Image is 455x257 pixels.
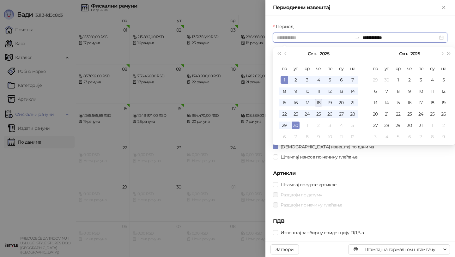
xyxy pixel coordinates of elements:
[347,131,358,142] td: 2025-10-12
[438,131,449,142] td: 2025-11-09
[324,86,336,97] td: 2025-09-12
[440,99,447,106] div: 19
[381,120,392,131] td: 2025-10-28
[383,122,391,129] div: 28
[281,76,288,84] div: 1
[355,35,360,40] span: to
[281,133,288,140] div: 6
[347,108,358,120] td: 2025-09-28
[381,131,392,142] td: 2025-11-04
[394,122,402,129] div: 29
[336,131,347,142] td: 2025-10-11
[440,122,447,129] div: 2
[415,86,427,97] td: 2025-10-10
[383,76,391,84] div: 30
[279,86,290,97] td: 2025-09-08
[428,87,436,95] div: 11
[324,74,336,86] td: 2025-09-05
[392,97,404,108] td: 2025-10-15
[279,97,290,108] td: 2025-09-15
[290,74,301,86] td: 2025-09-02
[315,133,322,140] div: 9
[326,76,334,84] div: 5
[415,74,427,86] td: 2025-10-03
[349,76,356,84] div: 7
[406,110,413,118] div: 23
[303,76,311,84] div: 3
[303,122,311,129] div: 1
[370,86,381,97] td: 2025-10-06
[394,76,402,84] div: 1
[415,63,427,74] th: пе
[290,131,301,142] td: 2025-10-07
[438,108,449,120] td: 2025-10-26
[281,87,288,95] div: 8
[440,110,447,118] div: 26
[292,99,300,106] div: 16
[370,97,381,108] td: 2025-10-13
[392,120,404,131] td: 2025-10-29
[279,120,290,131] td: 2025-09-29
[320,47,329,60] button: Изабери годину
[315,76,322,84] div: 4
[392,86,404,97] td: 2025-10-08
[438,63,449,74] th: не
[326,133,334,140] div: 10
[404,74,415,86] td: 2025-10-02
[348,244,440,254] button: Штампај на термалном штампачу
[301,97,313,108] td: 2025-09-17
[337,76,345,84] div: 6
[381,86,392,97] td: 2025-10-07
[370,108,381,120] td: 2025-10-20
[406,99,413,106] div: 16
[406,76,413,84] div: 2
[370,131,381,142] td: 2025-11-03
[313,86,324,97] td: 2025-09-11
[315,110,322,118] div: 25
[308,47,317,60] button: Изабери месец
[415,97,427,108] td: 2025-10-17
[303,133,311,140] div: 8
[326,99,334,106] div: 19
[427,131,438,142] td: 2025-11-08
[281,110,288,118] div: 22
[292,87,300,95] div: 9
[417,110,425,118] div: 24
[383,110,391,118] div: 21
[404,86,415,97] td: 2025-10-09
[313,97,324,108] td: 2025-09-18
[381,97,392,108] td: 2025-10-14
[347,74,358,86] td: 2025-09-07
[399,47,408,60] button: Изабери месец
[427,74,438,86] td: 2025-10-04
[349,122,356,129] div: 5
[404,63,415,74] th: че
[336,74,347,86] td: 2025-09-06
[337,122,345,129] div: 4
[372,76,379,84] div: 29
[394,99,402,106] div: 15
[417,76,425,84] div: 3
[270,244,299,254] button: Затвори
[337,99,345,106] div: 20
[417,87,425,95] div: 10
[392,108,404,120] td: 2025-10-22
[406,122,413,129] div: 30
[394,87,402,95] div: 8
[349,110,356,118] div: 28
[347,97,358,108] td: 2025-09-21
[290,108,301,120] td: 2025-09-23
[410,47,420,60] button: Изабери годину
[438,47,445,60] button: Следећи месец (PageDown)
[392,74,404,86] td: 2025-10-01
[404,108,415,120] td: 2025-10-23
[278,201,345,208] span: Раздвоји по начину плаћања
[273,4,440,11] div: Периодични извештај
[381,74,392,86] td: 2025-09-30
[290,97,301,108] td: 2025-09-16
[336,108,347,120] td: 2025-09-27
[440,87,447,95] div: 12
[324,131,336,142] td: 2025-10-10
[406,87,413,95] div: 9
[404,131,415,142] td: 2025-11-06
